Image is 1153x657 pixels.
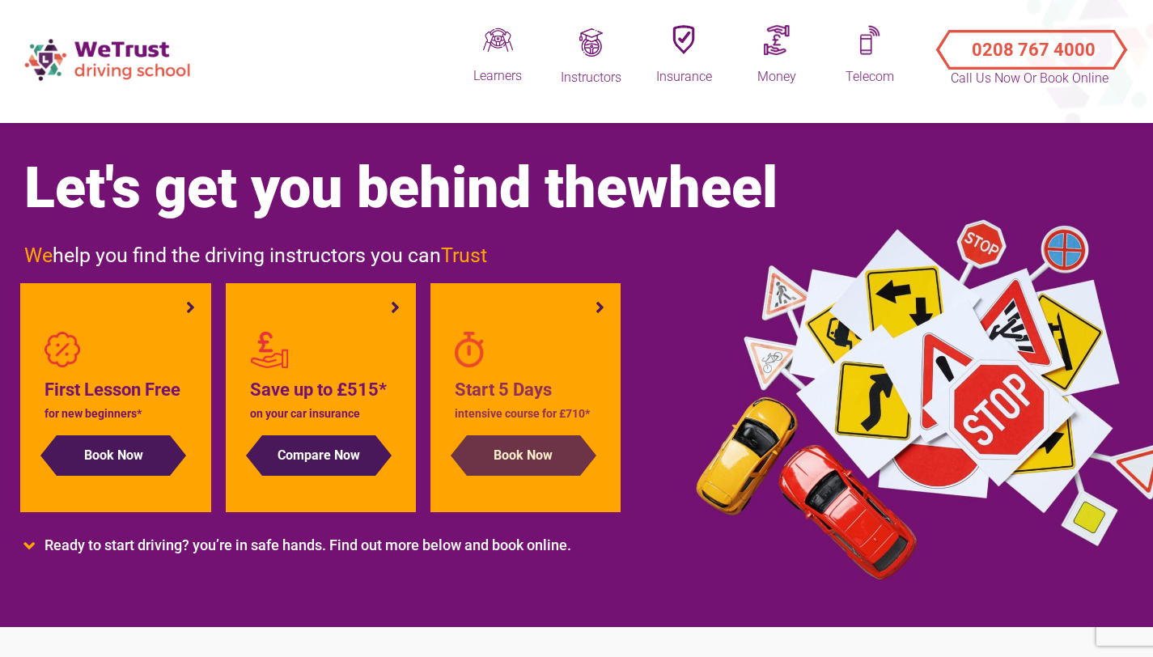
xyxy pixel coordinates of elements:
[24,244,487,267] span: help you find the driving instructors you can
[45,332,81,368] img: badge-percent-light.png
[455,376,597,404] h4: Start 5 Days
[829,68,910,87] div: Telecom
[550,69,631,87] div: Instructors
[250,376,392,404] h4: Save up to £515*
[455,332,484,368] img: stopwatch-regular.png
[483,25,513,55] img: Driveq.png
[24,244,53,267] span: We
[45,407,142,420] span: for new beginners*
[24,155,778,221] span: Let's get you behind the
[457,67,538,85] div: Learners
[764,25,790,55] img: Moneyq.png
[45,332,187,476] a: First Lesson Free for new beginners* Book Now
[627,155,778,221] span: wheel
[16,31,202,88] img: wetrust-ds-logo.png
[24,536,961,554] li: Ready to start driving? you’re in safe hands. Find out more below and book online.
[922,16,1137,73] a: Call Us Now or Book Online 0208 767 4000
[455,332,597,476] a: Start 5 Days intensive course for £710* Book Now
[672,25,695,55] img: Insuranceq.png
[577,28,605,57] img: Trainingq.png
[736,68,817,87] div: Money
[455,407,590,420] span: intensive course for £710*
[262,435,375,476] button: Compare Now
[45,376,187,404] h4: First Lesson Free
[57,435,170,476] button: Book Now
[250,407,360,420] span: on your car insurance
[643,68,724,87] div: Insurance
[943,26,1117,58] button: Call Us Now or Book Online
[859,25,881,55] img: Mobileq.png
[250,332,392,476] a: Save up to £515* on your car insurance Compare Now
[467,435,580,476] button: Book Now
[949,69,1111,88] p: Call Us Now or Book Online
[250,332,289,368] img: red-personal-loans2.png
[441,244,487,267] span: Trust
